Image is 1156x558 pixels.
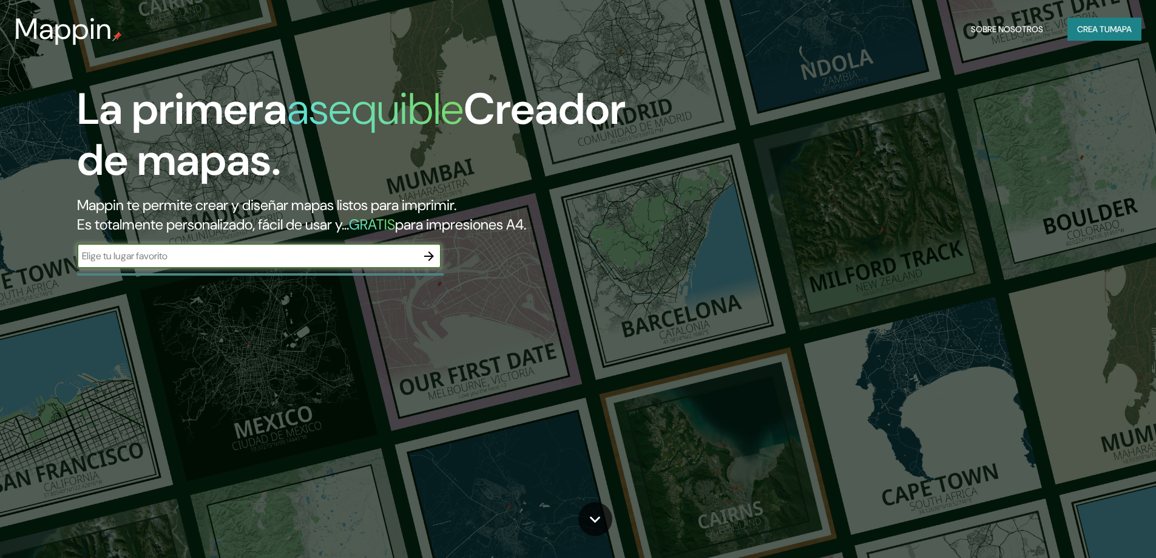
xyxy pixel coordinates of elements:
font: Mappin [15,10,112,48]
button: Crea tumapa [1067,18,1141,41]
font: GRATIS [349,215,395,234]
font: asequible [287,81,464,137]
font: Sobre nosotros [971,24,1043,35]
font: Es totalmente personalizado, fácil de usar y... [77,215,349,234]
font: Mappin te permite crear y diseñar mapas listos para imprimir. [77,196,456,214]
font: para impresiones A4. [395,215,526,234]
font: La primera [77,81,287,137]
img: pin de mapeo [112,32,122,41]
font: mapa [1110,24,1132,35]
font: Crea tu [1077,24,1110,35]
button: Sobre nosotros [966,18,1048,41]
input: Elige tu lugar favorito [77,249,417,263]
font: Creador de mapas. [77,81,626,188]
